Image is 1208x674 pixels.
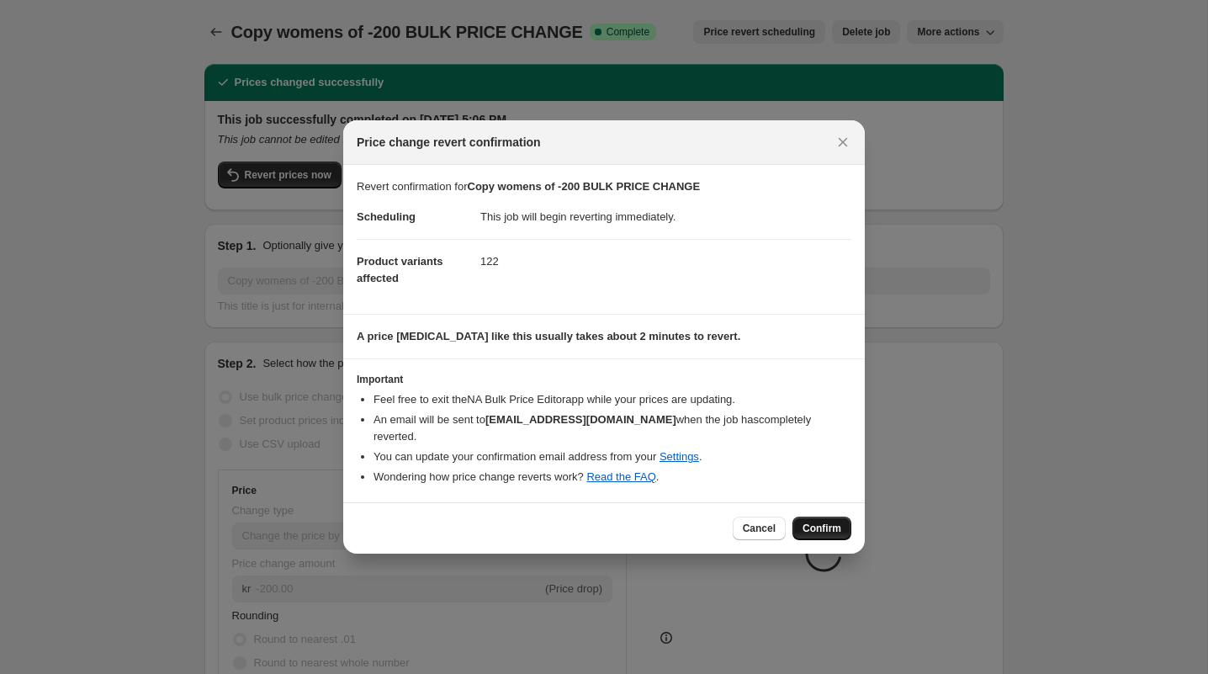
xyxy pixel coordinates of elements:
[357,134,541,151] span: Price change revert confirmation
[357,178,851,195] p: Revert confirmation for
[357,210,416,223] span: Scheduling
[792,517,851,540] button: Confirm
[374,391,851,408] li: Feel free to exit the NA Bulk Price Editor app while your prices are updating.
[831,130,855,154] button: Close
[374,469,851,486] li: Wondering how price change reverts work? .
[743,522,776,535] span: Cancel
[660,450,699,463] a: Settings
[357,255,443,284] span: Product variants affected
[733,517,786,540] button: Cancel
[468,180,701,193] b: Copy womens of -200 BULK PRICE CHANGE
[480,239,851,284] dd: 122
[480,195,851,239] dd: This job will begin reverting immediately.
[803,522,841,535] span: Confirm
[374,448,851,465] li: You can update your confirmation email address from your .
[374,411,851,445] li: An email will be sent to when the job has completely reverted .
[485,413,676,426] b: [EMAIL_ADDRESS][DOMAIN_NAME]
[357,330,740,342] b: A price [MEDICAL_DATA] like this usually takes about 2 minutes to revert.
[586,470,655,483] a: Read the FAQ
[357,373,851,386] h3: Important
